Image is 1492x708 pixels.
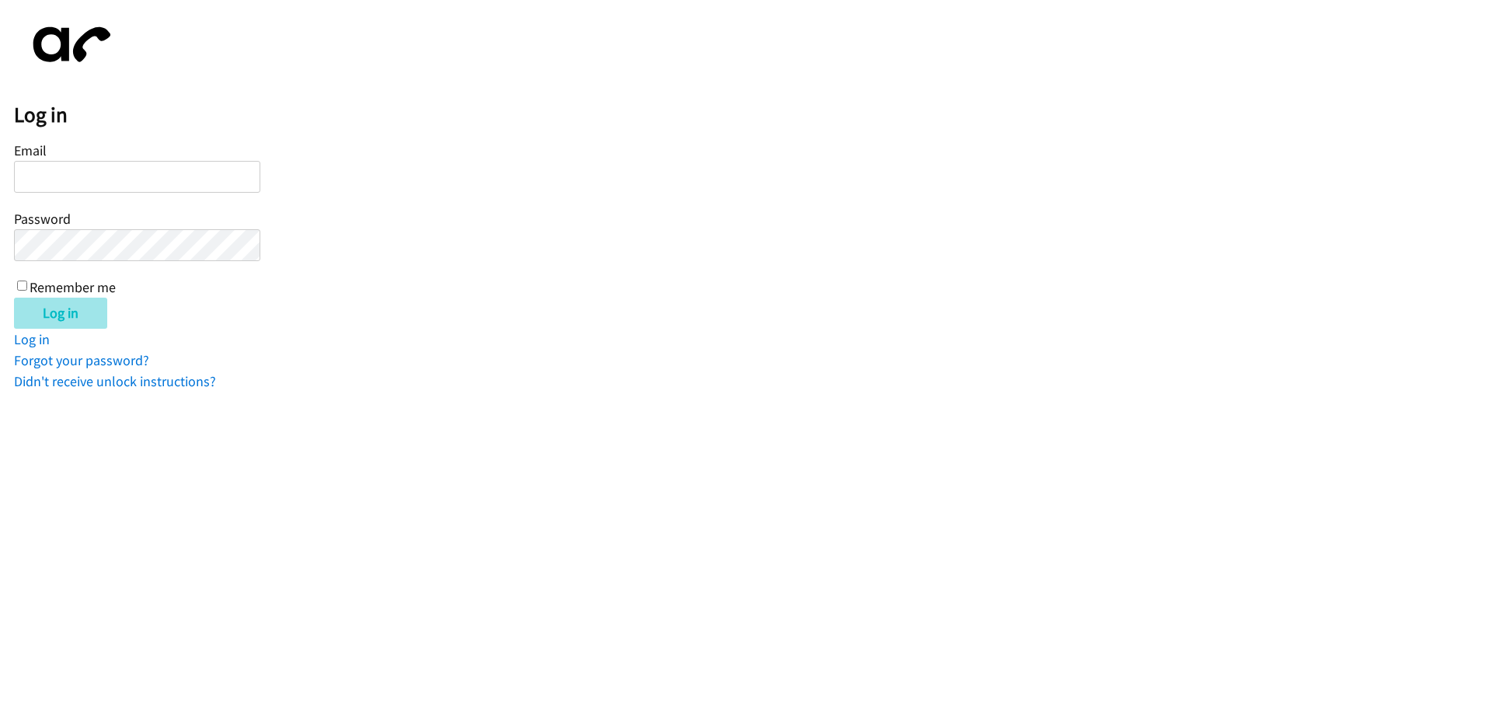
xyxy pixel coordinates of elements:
input: Log in [14,298,107,329]
h2: Log in [14,102,1492,128]
a: Log in [14,330,50,348]
img: aphone-8a226864a2ddd6a5e75d1ebefc011f4aa8f32683c2d82f3fb0802fe031f96514.svg [14,14,123,75]
label: Email [14,141,47,159]
label: Password [14,210,71,228]
label: Remember me [30,278,116,296]
a: Didn't receive unlock instructions? [14,372,216,390]
a: Forgot your password? [14,351,149,369]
